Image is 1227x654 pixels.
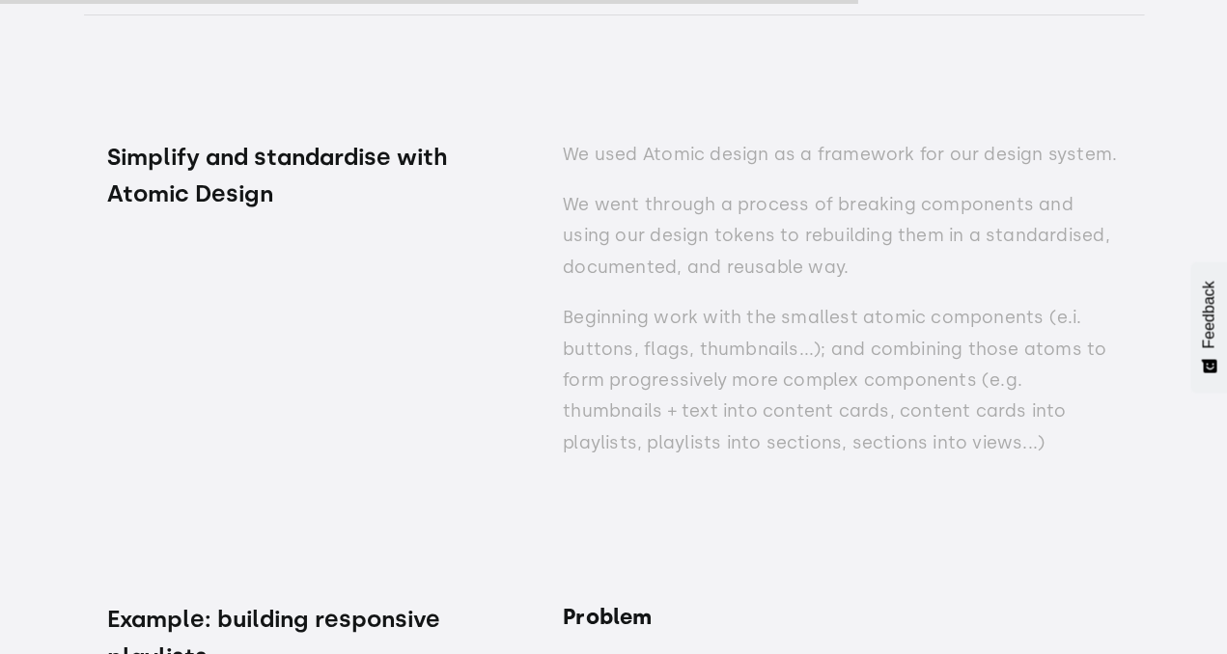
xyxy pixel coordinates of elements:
[1190,261,1227,393] button: Feedback - Show survey
[1200,281,1217,348] span: Feedback
[563,302,1121,458] p: Beginning work with the smallest atomic components (e.i. buttons, flags, thumbnails...); and comb...
[563,189,1121,283] p: We went through a process of breaking components and using our design tokens to rebuilding them i...
[563,139,1121,170] p: We used Atomic design as a framework for our design system.
[563,601,1121,635] h4: Problem
[107,139,513,213] h3: Simplify and standardise with Atomic Design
